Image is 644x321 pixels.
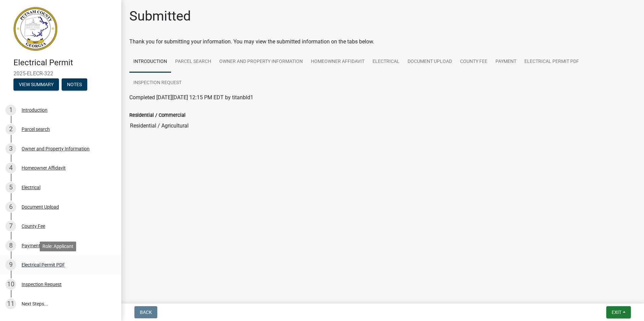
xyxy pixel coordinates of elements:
[129,72,186,94] a: Inspection Request
[5,182,16,193] div: 5
[13,70,108,77] span: 2025-ELECR-322
[171,51,215,73] a: Parcel search
[129,51,171,73] a: Introduction
[368,51,404,73] a: Electrical
[5,279,16,290] div: 10
[40,242,76,251] div: Role: Applicant
[22,108,47,112] div: Introduction
[612,310,621,315] span: Exit
[5,124,16,135] div: 2
[5,259,16,270] div: 9
[22,243,40,248] div: Payment
[307,51,368,73] a: Homeowner Affidavit
[491,51,520,73] a: Payment
[22,262,65,267] div: Electrical Permit PDF
[13,7,57,51] img: Putnam County, Georgia
[134,306,157,318] button: Back
[5,143,16,154] div: 3
[606,306,631,318] button: Exit
[13,58,116,68] h4: Electrical Permit
[62,82,87,87] wm-modal-confirm: Notes
[129,38,636,46] div: Thank you for submitting your information. You may view the submitted information on the tabs below.
[13,78,59,91] button: View Summary
[5,202,16,212] div: 6
[129,113,186,118] label: Residential / Commercial
[140,310,152,315] span: Back
[5,163,16,173] div: 4
[5,298,16,309] div: 11
[5,221,16,231] div: 7
[129,94,253,101] span: Completed [DATE][DATE] 12:15 PM EDT by titanbld1
[520,51,583,73] a: Electrical Permit PDF
[22,185,40,190] div: Electrical
[5,105,16,115] div: 1
[22,282,62,287] div: Inspection Request
[22,146,90,151] div: Owner and Property Information
[215,51,307,73] a: Owner and Property Information
[22,224,45,228] div: County Fee
[404,51,456,73] a: Document Upload
[13,82,59,87] wm-modal-confirm: Summary
[22,205,59,209] div: Document Upload
[62,78,87,91] button: Notes
[22,127,50,132] div: Parcel search
[5,240,16,251] div: 8
[22,166,66,170] div: Homeowner Affidavit
[129,8,191,24] h1: Submitted
[456,51,491,73] a: County Fee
